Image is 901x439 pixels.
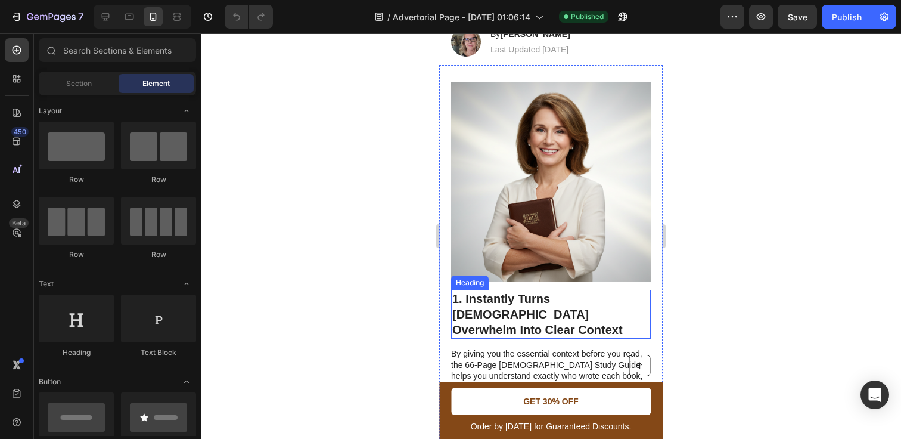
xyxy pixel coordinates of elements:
span: Text [39,279,54,289]
p: Last Updated [DATE] [51,11,131,21]
span: Element [142,78,170,89]
div: Publish [832,11,862,23]
p: 7 [78,10,83,24]
div: 450 [11,127,29,137]
div: Text Block [121,347,196,358]
div: Beta [9,218,29,228]
span: Layout [39,106,62,116]
span: Button [39,376,61,387]
span: Section [66,78,92,89]
span: Toggle open [177,101,196,120]
iframe: Design area [439,33,663,439]
div: Open Intercom Messenger [860,381,889,409]
span: Published [571,11,604,22]
span: Toggle open [177,274,196,293]
h2: 1. Instantly Turns [DEMOGRAPHIC_DATA] Overwhelm Into Clear Context [12,256,212,305]
div: Undo/Redo [225,5,273,29]
button: 7 [5,5,89,29]
span: / [387,11,390,23]
div: Heading [14,244,47,255]
div: Row [121,249,196,260]
button: Save [778,5,817,29]
span: Save [788,12,807,22]
div: Heading [39,347,114,358]
div: Row [121,174,196,185]
p: By giving you the essential context before you read, the 66-Page [DEMOGRAPHIC_DATA] Study Guide h... [12,315,210,423]
div: Row [39,174,114,185]
span: Toggle open [177,372,196,391]
button: Publish [822,5,872,29]
img: gempages_585844795109278403-fc12bbf6-cf2f-4168-8d03-8168125ef7a6.png [12,48,212,248]
span: Advertorial Page - [DATE] 01:06:14 [393,11,530,23]
input: Search Sections & Elements [39,38,196,62]
div: Row [39,249,114,260]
